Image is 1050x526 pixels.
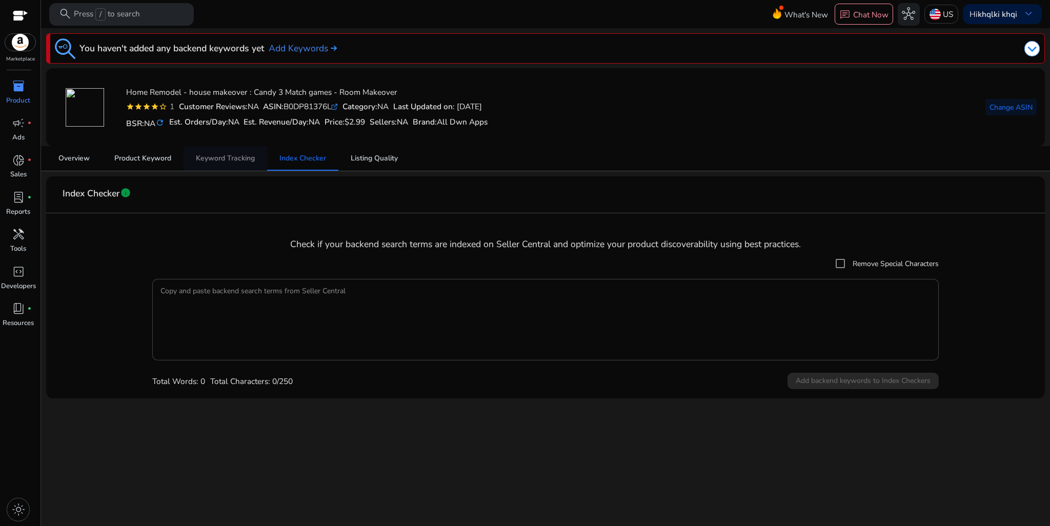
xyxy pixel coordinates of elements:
[12,116,25,130] span: campaign
[159,103,167,111] mat-icon: star_border
[58,155,90,162] span: Overview
[152,375,205,387] p: Total Words: 0
[27,121,32,126] span: fiber_manual_record
[851,258,939,269] label: Remove Special Characters
[210,375,293,387] p: Total Characters: 0/250
[985,99,1037,115] button: Change ASIN
[143,103,151,111] mat-icon: star
[120,187,131,198] span: info
[79,42,264,55] h3: You haven't added any backend keywords yet
[66,88,104,127] img: 91J0gq30EwL.jpg
[179,100,259,112] div: NA
[263,100,338,112] div: B0DP81376L
[1,281,36,292] p: Developers
[784,6,828,24] span: What's New
[263,101,284,112] b: ASIN:
[3,318,34,329] p: Resources
[196,155,255,162] span: Keyword Tracking
[126,116,165,128] h5: BSR:
[95,8,105,21] span: /
[114,155,171,162] span: Product Keyword
[12,154,25,167] span: donut_small
[309,116,320,127] span: NA
[990,102,1033,113] span: Change ASIN
[58,7,72,21] span: search
[12,191,25,204] span: lab_profile
[155,117,165,128] mat-icon: refresh
[351,155,398,162] span: Listing Quality
[345,116,365,127] span: $2.99
[370,117,408,127] h5: Sellers:
[413,117,488,127] h5: :
[342,101,377,112] b: Category:
[12,133,25,143] p: Ads
[74,8,140,21] p: Press to search
[228,116,239,127] span: NA
[27,307,32,311] span: fiber_manual_record
[1022,7,1035,21] span: keyboard_arrow_down
[244,117,320,127] h5: Est. Revenue/Day:
[393,100,482,112] div: : [DATE]
[134,103,143,111] mat-icon: star
[853,9,889,20] p: Chat Now
[27,158,32,163] span: fiber_manual_record
[898,3,920,26] button: hub
[12,503,25,516] span: light_mode
[10,244,26,254] p: Tools
[839,9,851,21] span: chat
[12,265,25,278] span: code_blocks
[970,10,1017,18] p: Hi
[279,155,326,162] span: Index Checker
[10,170,27,180] p: Sales
[978,9,1017,19] b: khqlki khqi
[12,302,25,315] span: book_4
[835,4,893,25] button: chatChat Now
[269,42,337,55] a: Add Keywords
[943,5,953,23] p: US
[63,185,120,203] span: Index Checker
[413,116,435,127] span: Brand
[437,116,488,127] span: All Dwn Apps
[54,239,1037,250] h4: Check if your backend search terms are indexed on Seller Central and optimize your product discov...
[151,103,159,111] mat-icon: star
[393,101,453,112] b: Last Updated on
[397,116,408,127] span: NA
[325,117,365,127] h5: Price:
[6,207,30,217] p: Reports
[6,96,30,106] p: Product
[167,100,174,112] div: 1
[144,118,155,129] span: NA
[126,88,488,97] h4: Home Remodel - house makeover : Candy 3 Match games - Room Makeover
[169,117,239,127] h5: Est. Orders/Day:
[5,34,36,51] img: amazon.svg
[12,79,25,93] span: inventory_2
[328,45,337,51] img: arrow-right.svg
[27,195,32,200] span: fiber_manual_record
[930,9,941,20] img: us.svg
[342,100,389,112] div: NA
[6,55,35,63] p: Marketplace
[126,103,134,111] mat-icon: star
[12,228,25,241] span: handyman
[902,7,915,21] span: hub
[55,38,75,59] img: keyword-tracking.svg
[1024,41,1040,56] img: dropdown-arrow.svg
[179,101,248,112] b: Customer Reviews:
